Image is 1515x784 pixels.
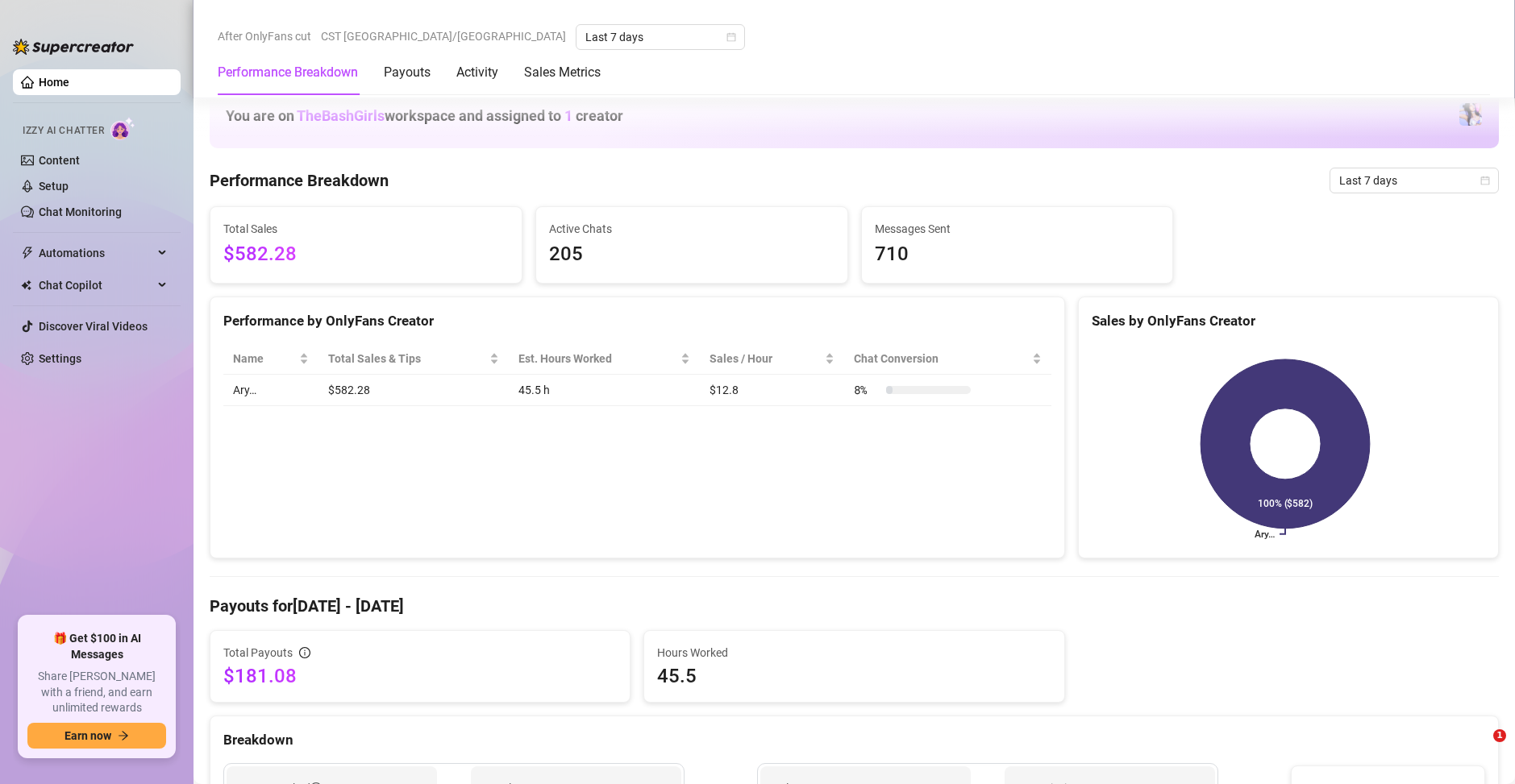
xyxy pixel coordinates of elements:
[585,25,735,49] span: Last 7 days
[27,631,166,662] span: 🎁 Get $100 in AI Messages
[27,723,166,749] button: Earn nowarrow-right
[844,343,1051,375] th: Chat Conversion
[39,180,69,193] a: Setup
[328,350,485,367] span: Total Sales & Tips
[223,375,318,406] td: Ary…
[1480,176,1490,185] span: calendar
[21,247,34,259] span: thunderbolt
[233,350,296,367] span: Name
[318,343,508,375] th: Total Sales & Tips
[223,239,509,270] span: $582.28
[223,343,318,375] th: Name
[218,24,311,48] span: After OnlyFans cut
[39,76,69,89] a: Home
[110,117,135,140] img: AI Chatter
[1092,310,1485,332] div: Sales by OnlyFans Creator
[39,154,80,167] a: Content
[854,350,1029,367] span: Chat Conversion
[1339,168,1489,193] span: Last 7 days
[524,63,601,82] div: Sales Metrics
[700,343,844,375] th: Sales / Hour
[875,239,1160,270] span: 710
[13,39,134,55] img: logo-BBDzfeDw.svg
[549,239,834,270] span: 205
[39,352,81,365] a: Settings
[27,669,166,716] span: Share [PERSON_NAME] with a friend, and earn unlimited rewards
[223,310,1051,332] div: Performance by OnlyFans Creator
[657,663,1051,689] span: 45.5
[299,647,310,658] span: info-circle
[21,280,31,291] img: Chat Copilot
[710,350,822,367] span: Sales / Hour
[1459,103,1482,126] img: Ary
[210,169,389,192] h4: Performance Breakdown
[564,107,572,124] span: 1
[39,320,148,333] a: Discover Viral Videos
[23,123,104,139] span: Izzy AI Chatter
[39,205,122,218] a: Chat Monitoring
[1460,729,1499,768] iframe: Intercom live chat
[1493,729,1506,742] span: 1
[223,644,293,662] span: Total Payouts
[318,375,508,406] td: $582.28
[384,63,431,82] div: Payouts
[549,220,834,238] span: Active Chats
[700,375,844,406] td: $12.8
[223,729,1485,751] div: Breakdown
[509,375,700,406] td: 45.5 h
[39,272,153,298] span: Chat Copilot
[657,644,1051,662] span: Hours Worked
[223,663,617,689] span: $181.08
[875,220,1160,238] span: Messages Sent
[518,350,677,367] div: Est. Hours Worked
[1255,529,1275,540] text: Ary…
[226,107,623,125] h1: You are on workspace and assigned to creator
[218,63,358,82] div: Performance Breakdown
[210,595,1499,617] h4: Payouts for [DATE] - [DATE]
[118,730,129,741] span: arrow-right
[726,32,736,42] span: calendar
[223,220,509,238] span: Total Sales
[456,63,498,82] div: Activity
[297,107,385,124] span: TheBashGirls
[65,729,111,742] span: Earn now
[854,381,880,399] span: 8 %
[39,240,153,266] span: Automations
[321,24,566,48] span: CST [GEOGRAPHIC_DATA]/[GEOGRAPHIC_DATA]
